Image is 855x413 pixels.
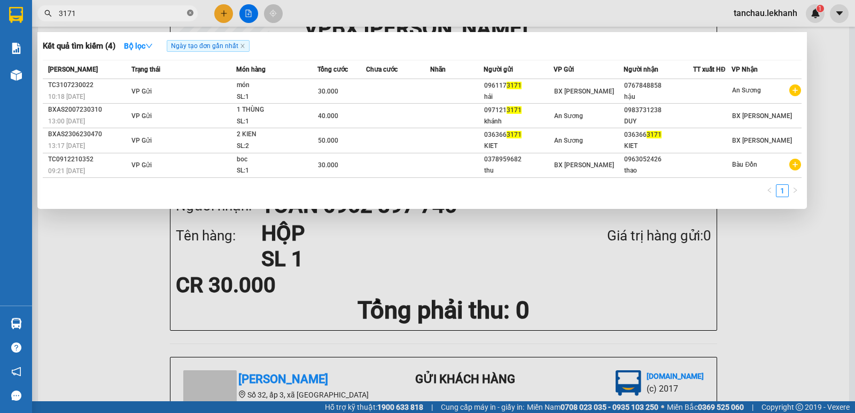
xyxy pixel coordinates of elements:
button: left [763,184,776,197]
div: 036366 [624,129,693,141]
input: Tìm tên, số ĐT hoặc mã đơn [59,7,185,19]
span: close-circle [187,10,193,16]
div: 0963052426 [624,154,693,165]
div: 0985589134 [9,48,95,63]
span: Ngày tạo đơn gần nhất [167,40,250,52]
li: Next Page [789,184,802,197]
span: message [11,391,21,401]
span: Người gửi [484,66,513,73]
span: Nhãn [430,66,446,73]
span: [PERSON_NAME] [48,66,98,73]
a: 1 [776,185,788,197]
span: Trạng thái [131,66,160,73]
span: 13:17 [DATE] [48,142,85,150]
span: BX [PERSON_NAME] [732,112,792,120]
span: 3171 [507,82,522,89]
div: 036366 [484,129,553,141]
span: 10:18 [DATE] [48,93,85,100]
span: BX [PERSON_NAME] [554,161,614,169]
div: hải [484,91,553,103]
span: 3171 [507,131,522,138]
div: TC3107230022 [48,80,128,91]
span: 3171 [507,106,522,114]
span: Người nhận [624,66,658,73]
div: TC0912210352 [48,154,128,165]
span: left [766,187,773,193]
span: Món hàng [236,66,266,73]
div: 1 THÙNG [237,104,317,116]
button: Bộ lọcdown [115,37,161,54]
div: boc [237,154,317,166]
span: close [240,43,245,49]
div: 0767848858 [624,80,693,91]
li: 1 [776,184,789,197]
div: KIET [484,141,553,152]
span: question-circle [11,342,21,353]
span: plus-circle [789,159,801,170]
div: 2 KIEN [237,129,317,141]
div: TOÀN [102,35,188,48]
div: 30.000 [8,69,96,82]
span: Nhận: [102,10,128,21]
div: KIET [624,141,693,152]
span: VP Gửi [131,112,152,120]
div: khánh [484,116,553,127]
div: 0962897746 [102,48,188,63]
span: VP Gửi [131,88,152,95]
div: hậu [624,91,693,103]
div: SL: 1 [237,165,317,177]
div: BXAS2306230470 [48,129,128,140]
span: down [145,42,153,50]
div: SL: 1 [237,91,317,103]
div: 096117 [484,80,553,91]
span: An Sương [554,137,583,144]
span: An Sương [732,87,761,94]
img: warehouse-icon [11,318,22,329]
span: Bàu Đồn [732,161,757,168]
div: ĐỨC [9,35,95,48]
div: Lý Thường Kiệt [102,9,188,35]
span: TT xuất HĐ [693,66,726,73]
button: right [789,184,802,197]
span: Chưa cước [366,66,398,73]
span: Gửi: [9,10,26,21]
span: right [792,187,798,193]
div: thu [484,165,553,176]
span: Tổng cước [317,66,348,73]
strong: Bộ lọc [124,42,153,50]
div: thao [624,165,693,176]
div: món [237,80,317,91]
div: BX [PERSON_NAME] [9,9,95,35]
div: SL: 2 [237,141,317,152]
div: 0983731238 [624,105,693,116]
span: VP Gửi [131,161,152,169]
span: 50.000 [318,137,338,144]
span: close-circle [187,9,193,19]
div: BXAS2007230310 [48,104,128,115]
li: Previous Page [763,184,776,197]
span: 30.000 [318,161,338,169]
span: search [44,10,52,17]
div: DUY [624,116,693,127]
div: 097121 [484,105,553,116]
span: 3171 [647,131,662,138]
img: warehouse-icon [11,69,22,81]
span: 13:00 [DATE] [48,118,85,125]
span: An Sương [554,112,583,120]
span: BX [PERSON_NAME] [732,137,792,144]
span: 09:21 [DATE] [48,167,85,175]
span: 30.000 [318,88,338,95]
div: 0378959682 [484,154,553,165]
div: SL: 1 [237,116,317,128]
h3: Kết quả tìm kiếm ( 4 ) [43,41,115,52]
span: CR : [8,70,25,81]
img: logo-vxr [9,7,23,23]
span: VP Gửi [131,137,152,144]
span: VP Nhận [732,66,758,73]
span: plus-circle [789,84,801,96]
span: VP Gửi [554,66,574,73]
span: notification [11,367,21,377]
img: solution-icon [11,43,22,54]
span: BX [PERSON_NAME] [554,88,614,95]
span: 40.000 [318,112,338,120]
